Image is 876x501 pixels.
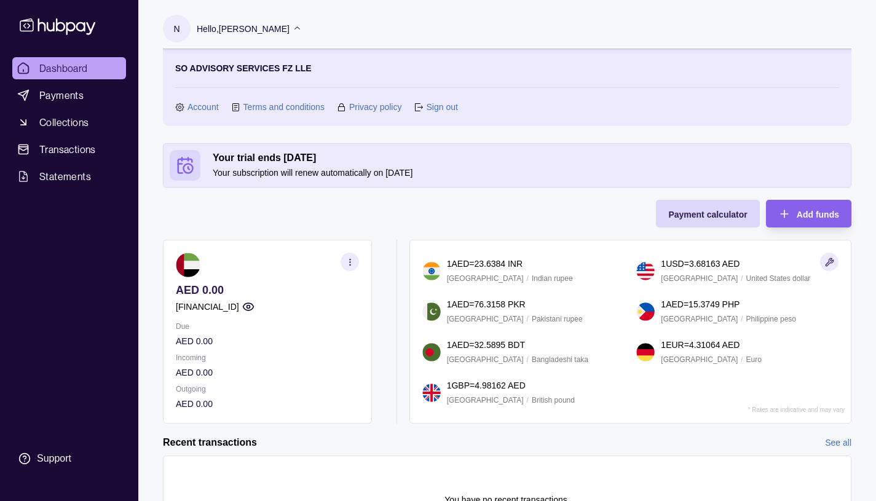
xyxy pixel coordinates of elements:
p: Pakistani rupee [532,312,583,326]
a: Statements [12,165,126,187]
p: / [527,312,529,326]
p: 1 AED = 15.3749 PHP [661,298,740,311]
p: / [741,312,743,326]
img: ae [176,253,200,277]
p: / [527,272,529,285]
p: [GEOGRAPHIC_DATA] [661,312,738,326]
p: [FINANCIAL_ID] [176,300,239,314]
p: British pound [532,393,575,407]
p: AED 0.00 [176,283,359,297]
p: / [527,353,529,366]
img: us [636,262,655,280]
p: 1 AED = 32.5895 BDT [447,338,525,352]
p: 1 EUR = 4.31064 AED [661,338,740,352]
a: Collections [12,111,126,133]
p: [GEOGRAPHIC_DATA] [447,312,524,326]
span: Payment calculator [668,210,747,219]
img: de [636,343,655,361]
p: United States dollar [746,272,811,285]
span: Transactions [39,142,96,157]
span: Collections [39,115,89,130]
p: [GEOGRAPHIC_DATA] [447,393,524,407]
p: / [741,272,743,285]
p: N [173,22,180,36]
img: in [422,262,441,280]
p: * Rates are indicative and may vary [748,406,845,413]
p: 1 GBP = 4.98162 AED [447,379,526,392]
p: 1 AED = 76.3158 PKR [447,298,526,311]
p: Philippine peso [746,312,796,326]
img: pk [422,302,441,321]
p: [GEOGRAPHIC_DATA] [447,272,524,285]
img: bd [422,343,441,361]
p: Outgoing [176,382,359,396]
p: [GEOGRAPHIC_DATA] [661,272,738,285]
button: Add funds [766,200,851,227]
p: [GEOGRAPHIC_DATA] [447,353,524,366]
span: Add funds [797,210,839,219]
p: 1 AED = 23.6384 INR [447,257,523,270]
span: Dashboard [39,61,88,76]
span: Statements [39,169,91,184]
p: Euro [746,353,762,366]
p: / [741,353,743,366]
span: Payments [39,88,84,103]
p: AED 0.00 [176,397,359,411]
a: Payments [12,84,126,106]
img: gb [422,384,441,402]
a: See all [825,436,851,449]
button: Payment calculator [656,200,759,227]
p: AED 0.00 [176,334,359,348]
p: Bangladeshi taka [532,353,588,366]
a: Transactions [12,138,126,160]
h2: Recent transactions [163,436,257,449]
p: Incoming [176,351,359,365]
div: Support [37,452,71,465]
p: Hello, [PERSON_NAME] [197,22,290,36]
p: Your subscription will renew automatically on [DATE] [213,166,845,179]
p: SO ADVISORY SERVICES FZ LLE [175,61,312,75]
a: Support [12,446,126,471]
p: AED 0.00 [176,366,359,379]
p: Indian rupee [532,272,573,285]
h2: Your trial ends [DATE] [213,151,845,165]
p: Due [176,320,359,333]
a: Account [187,100,219,114]
p: [GEOGRAPHIC_DATA] [661,353,738,366]
a: Terms and conditions [243,100,325,114]
a: Sign out [426,100,457,114]
p: 1 USD = 3.68163 AED [661,257,740,270]
a: Privacy policy [349,100,402,114]
a: Dashboard [12,57,126,79]
p: / [527,393,529,407]
img: ph [636,302,655,321]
